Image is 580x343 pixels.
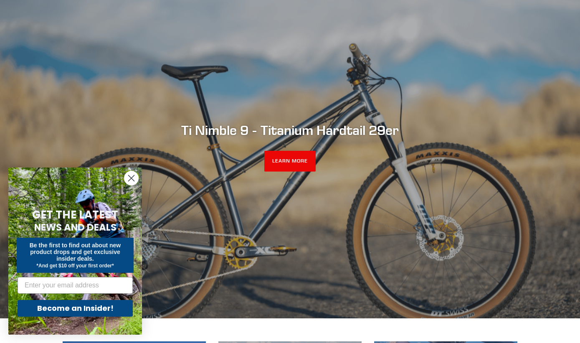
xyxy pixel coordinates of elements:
[264,151,316,172] a: LEARN MORE
[36,263,114,269] span: *And get $10 off your first order*
[18,277,133,294] input: Enter your email address
[34,221,117,234] span: NEWS AND DEALS
[18,300,133,317] button: Become an Insider!
[30,242,121,262] span: Be the first to find out about new product drops and get exclusive insider deals.
[124,171,139,185] button: Close dialog
[63,122,518,138] h2: Ti Nimble 9 - Titanium Hardtail 29er
[32,207,118,222] span: GET THE LATEST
